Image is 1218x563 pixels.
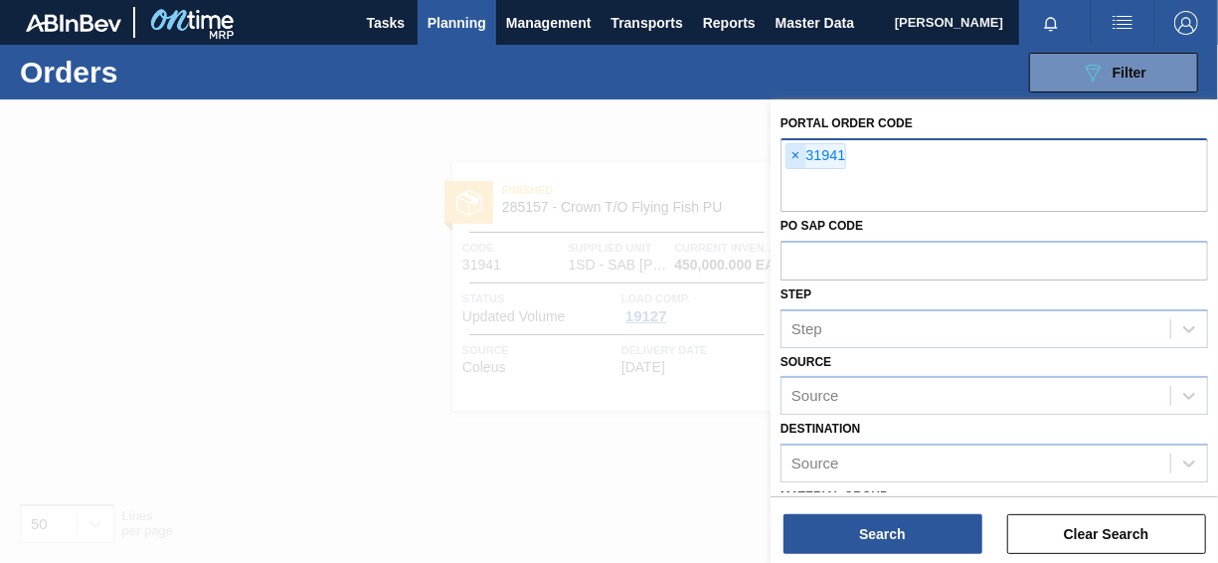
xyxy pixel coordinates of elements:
img: Logout [1174,11,1198,35]
span: Management [506,11,592,35]
label: Step [781,287,811,301]
div: Source [791,388,839,405]
img: userActions [1111,11,1134,35]
button: Notifications [1019,9,1083,37]
label: Portal Order Code [781,116,913,130]
span: Master Data [776,11,854,35]
label: PO SAP Code [781,219,863,233]
span: × [786,144,805,168]
span: Transports [611,11,683,35]
label: Destination [781,422,860,436]
label: Material Group [781,489,888,503]
h1: Orders [20,61,292,84]
div: Step [791,320,822,337]
span: Filter [1113,65,1146,81]
div: Source [791,456,839,472]
button: Filter [1029,53,1198,93]
span: Tasks [364,11,408,35]
div: 31941 [785,143,846,169]
img: TNhmsLtSVTkK8tSr43FrP2fwEKptu5GPRR3wAAAABJRU5ErkJggg== [26,14,121,32]
span: Reports [703,11,756,35]
label: Source [781,355,831,369]
span: Planning [428,11,486,35]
